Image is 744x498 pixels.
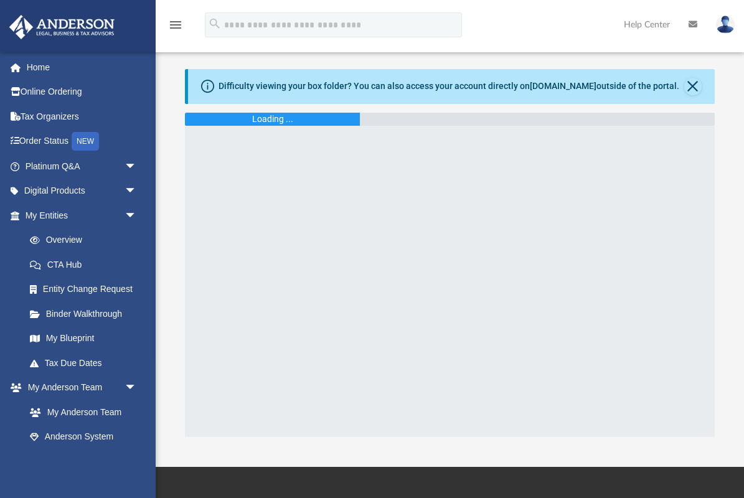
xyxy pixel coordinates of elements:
[684,78,702,95] button: Close
[9,375,149,400] a: My Anderson Teamarrow_drop_down
[168,24,183,32] a: menu
[168,17,183,32] i: menu
[9,154,156,179] a: Platinum Q&Aarrow_drop_down
[716,16,735,34] img: User Pic
[17,425,149,449] a: Anderson System
[72,132,99,151] div: NEW
[125,375,149,401] span: arrow_drop_down
[208,17,222,31] i: search
[530,81,596,91] a: [DOMAIN_NAME]
[17,252,156,277] a: CTA Hub
[252,113,293,126] div: Loading ...
[125,154,149,179] span: arrow_drop_down
[17,350,156,375] a: Tax Due Dates
[219,80,679,93] div: Difficulty viewing your box folder? You can also access your account directly on outside of the p...
[9,55,156,80] a: Home
[9,203,156,228] a: My Entitiesarrow_drop_down
[17,301,156,326] a: Binder Walkthrough
[17,277,156,302] a: Entity Change Request
[17,228,156,253] a: Overview
[9,104,156,129] a: Tax Organizers
[9,179,156,204] a: Digital Productsarrow_drop_down
[125,203,149,228] span: arrow_drop_down
[17,400,143,425] a: My Anderson Team
[6,15,118,39] img: Anderson Advisors Platinum Portal
[9,80,156,105] a: Online Ordering
[17,449,149,474] a: Client Referrals
[125,179,149,204] span: arrow_drop_down
[17,326,149,351] a: My Blueprint
[9,129,156,154] a: Order StatusNEW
